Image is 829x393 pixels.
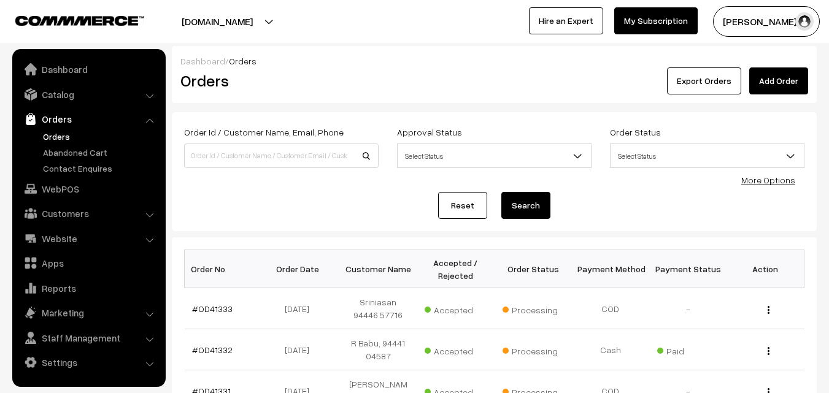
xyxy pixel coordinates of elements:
td: - [649,288,727,329]
button: [PERSON_NAME] s… [713,6,820,37]
th: Payment Method [572,250,649,288]
a: Dashboard [15,58,161,80]
h2: Orders [180,71,377,90]
th: Order Status [495,250,572,288]
label: Order Status [610,126,661,139]
button: [DOMAIN_NAME] [139,6,296,37]
a: Reset [438,192,487,219]
span: Select Status [397,143,592,168]
th: Action [727,250,804,288]
span: Paid [657,341,719,357]
img: Menu [768,306,769,314]
button: Export Orders [667,67,741,94]
img: Menu [768,347,769,355]
td: [DATE] [262,288,339,329]
a: Orders [40,130,161,143]
a: More Options [741,175,795,185]
a: WebPOS [15,178,161,200]
a: Website [15,227,161,250]
span: Orders [229,56,256,66]
a: COMMMERCE [15,12,123,27]
th: Order Date [262,250,339,288]
button: Search [501,192,550,219]
span: Select Status [610,143,804,168]
a: Settings [15,351,161,373]
th: Order No [185,250,262,288]
a: Reports [15,277,161,299]
a: #OD41332 [192,345,233,355]
a: Orders [15,108,161,130]
span: Select Status [398,145,591,167]
td: Cash [572,329,649,370]
img: COMMMERCE [15,16,144,25]
th: Accepted / Rejected [417,250,494,288]
a: Contact Enquires [40,162,161,175]
th: Payment Status [649,250,727,288]
a: Add Order [749,67,808,94]
a: My Subscription [614,7,698,34]
span: Select Status [611,145,804,167]
td: Sriniasan 94446 57716 [339,288,417,329]
a: Abandoned Cart [40,146,161,159]
input: Order Id / Customer Name / Customer Email / Customer Phone [184,143,379,168]
td: [DATE] [262,329,339,370]
a: #OD41333 [192,303,233,314]
span: Accepted [425,300,486,316]
a: Catalog [15,83,161,105]
div: / [180,55,808,67]
a: Apps [15,252,161,274]
a: Dashboard [180,56,225,66]
a: Marketing [15,302,161,324]
td: R Babu, 94441 04587 [339,329,417,370]
span: Processing [503,341,564,357]
th: Customer Name [339,250,417,288]
img: user [795,12,814,31]
label: Approval Status [397,126,462,139]
span: Processing [503,300,564,316]
label: Order Id / Customer Name, Email, Phone [184,126,344,139]
a: Customers [15,202,161,224]
td: COD [572,288,649,329]
a: Staff Management [15,327,161,349]
span: Accepted [425,341,486,357]
a: Hire an Expert [529,7,603,34]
